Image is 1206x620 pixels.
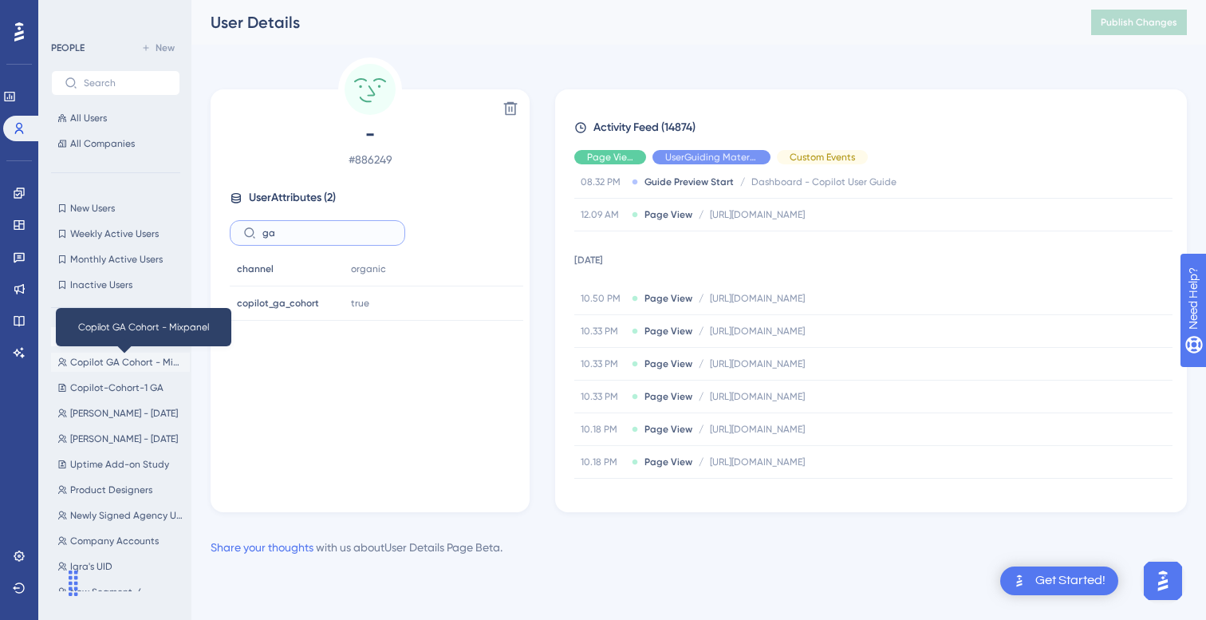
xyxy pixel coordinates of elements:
span: organic [351,263,386,275]
span: [URL][DOMAIN_NAME] [710,357,805,370]
div: Get Started! [1035,572,1105,590]
button: Company Accounts [51,531,190,551]
span: Inactive Users [70,278,132,291]
span: 08.32 PM [581,176,625,188]
button: All Users [51,109,180,128]
span: 10.33 PM [581,357,625,370]
span: Page View [644,423,692,436]
iframe: UserGuiding AI Assistant Launcher [1139,557,1187,605]
span: All Companies [70,137,135,150]
span: / [699,456,703,468]
span: / [699,325,703,338]
span: copilot_ga_cohort [237,297,319,310]
button: Uptime Add-on Study [51,455,190,474]
img: launcher-image-alternative-text [1010,571,1029,590]
button: Monthly Active Users [51,250,180,269]
span: Page View [644,456,692,468]
button: Product Designers [51,480,190,500]
span: [URL][DOMAIN_NAME] [710,325,805,338]
input: Search [84,77,167,89]
span: 10.33 PM [581,325,625,338]
button: New Users [51,199,180,218]
span: Page View [644,292,692,305]
span: Page View [644,357,692,370]
span: 10.18 PM [581,456,625,468]
span: Page View [644,208,692,221]
button: Newly Signed Agency Users with at least 1 application [51,506,190,525]
span: / [699,390,703,403]
div: User Details [211,11,1051,34]
span: User Attributes ( 2 ) [249,188,336,207]
button: New Segment [51,327,190,346]
span: Newly Signed Agency Users with at least 1 application [70,509,183,522]
span: [URL][DOMAIN_NAME] [710,208,805,221]
span: / [699,423,703,436]
div: Open Get Started! checklist [1000,567,1118,595]
span: channel [237,263,274,275]
div: PEOPLE [51,41,85,54]
span: [PERSON_NAME] - [DATE] [70,407,178,420]
span: Page View [587,151,633,164]
span: / [699,208,703,221]
span: [URL][DOMAIN_NAME] [710,423,805,436]
span: Uptime Add-on Study [70,458,169,471]
span: true [351,297,369,310]
button: Publish Changes [1091,10,1187,35]
button: Copilot-Cohort-1 GA [51,378,190,397]
span: Iqra's UID [70,560,112,573]
span: [PERSON_NAME] - [DATE] [70,432,178,445]
span: / [699,292,703,305]
span: Copilot GA Cohort - Mixpanel [70,356,183,369]
span: 10.18 PM [581,423,625,436]
span: / [699,357,703,370]
button: Iqra's UID [51,557,190,576]
span: Publish Changes [1101,16,1177,29]
button: [PERSON_NAME] - [DATE] [51,404,190,423]
button: Copilot GA Cohort - Mixpanel [51,353,190,372]
span: / [740,176,745,188]
span: New Users [70,202,115,215]
span: UserGuiding Material [665,151,758,164]
span: - [230,121,510,147]
span: Company Accounts [70,535,159,547]
span: [URL][DOMAIN_NAME] [710,292,805,305]
input: Search [262,227,392,239]
div: Drag [61,559,86,607]
button: All Companies [51,134,180,153]
button: New [136,38,180,57]
button: Weekly Active Users [51,224,180,243]
span: All Users [70,112,107,124]
span: Product Designers [70,484,152,496]
span: 10.33 PM [581,390,625,403]
span: # 886249 [230,150,510,169]
span: Activity Feed (14874) [593,118,696,137]
span: 10.50 PM [581,292,625,305]
a: Share your thoughts [211,541,313,554]
span: Guide Preview Start [644,176,734,188]
td: [DATE] [574,231,1172,282]
span: 12.09 AM [581,208,625,221]
span: Monthly Active Users [70,253,163,266]
span: [URL][DOMAIN_NAME] [710,456,805,468]
button: Inactive Users [51,275,180,294]
span: Dashboard - Copilot User Guide [751,176,897,188]
span: Weekly Active Users [70,227,159,240]
span: Page View [644,325,692,338]
span: New Segment-4 [70,586,143,598]
button: New Segment-4 [51,582,190,602]
span: Page View [644,390,692,403]
button: [PERSON_NAME] - [DATE] [51,429,190,448]
span: [URL][DOMAIN_NAME] [710,390,805,403]
span: Custom Events [790,151,855,164]
div: with us about User Details Page Beta . [211,538,503,557]
span: Need Help? [37,4,100,23]
span: Copilot-Cohort-1 GA [70,381,164,394]
span: New [156,41,175,54]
